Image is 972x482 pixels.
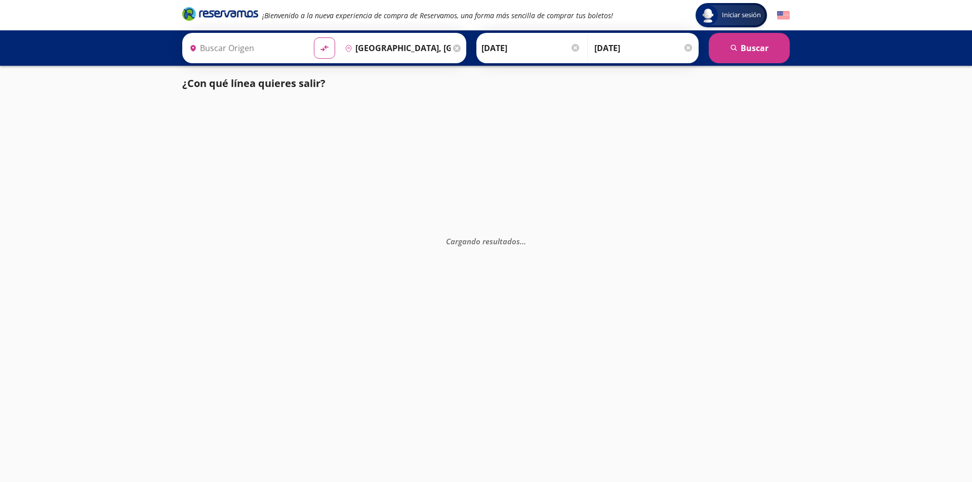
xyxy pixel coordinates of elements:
span: . [520,236,522,246]
input: Buscar Destino [341,35,451,61]
input: Buscar Origen [185,35,306,61]
input: Opcional [594,35,694,61]
em: Cargando resultados [446,236,526,246]
a: Brand Logo [182,6,258,24]
em: ¡Bienvenido a la nueva experiencia de compra de Reservamos, una forma más sencilla de comprar tus... [262,11,613,20]
button: Buscar [709,33,790,63]
span: . [524,236,526,246]
input: Elegir Fecha [481,35,581,61]
span: . [522,236,524,246]
button: English [777,9,790,22]
span: Iniciar sesión [718,10,765,20]
p: ¿Con qué línea quieres salir? [182,76,326,91]
i: Brand Logo [182,6,258,21]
